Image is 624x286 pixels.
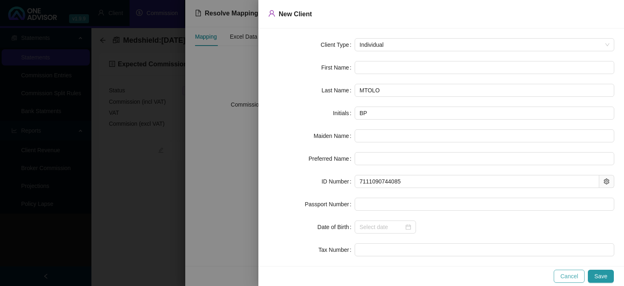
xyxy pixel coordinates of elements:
span: Cancel [560,272,578,281]
label: Last Name [321,84,355,97]
button: Cancel [554,270,585,283]
span: Save [594,272,607,281]
span: New Client [279,11,312,17]
label: Tax Number [318,243,355,256]
button: Save [588,270,614,283]
label: First Name [321,61,355,74]
input: Select date [360,223,404,231]
span: setting [604,179,609,184]
label: Maiden Name [314,129,355,142]
span: Individual [360,39,609,51]
label: Client Type [321,38,355,51]
label: Preferred Name [309,152,355,165]
label: Passport Number [305,198,355,211]
label: Initials [333,107,355,120]
span: user [268,10,275,17]
label: Date of Birth [317,221,355,234]
label: ID Number [321,175,355,188]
